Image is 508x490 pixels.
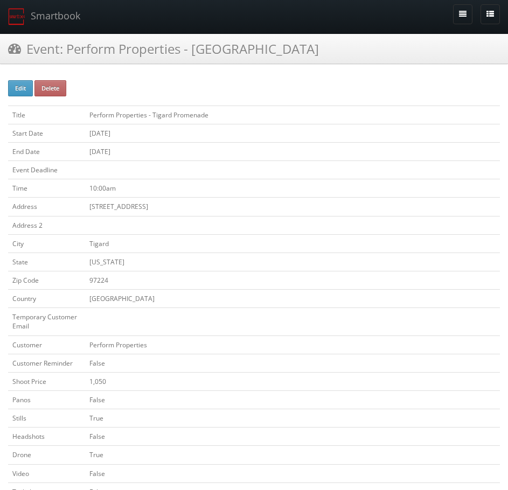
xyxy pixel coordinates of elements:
[8,409,85,428] td: Stills
[8,390,85,409] td: Panos
[85,290,500,308] td: [GEOGRAPHIC_DATA]
[8,372,85,390] td: Shoot Price
[8,124,85,142] td: Start Date
[85,464,500,482] td: False
[85,271,500,289] td: 97224
[85,142,500,160] td: [DATE]
[8,335,85,354] td: Customer
[8,39,319,58] h3: Event: Perform Properties - [GEOGRAPHIC_DATA]
[8,198,85,216] td: Address
[85,106,500,124] td: Perform Properties - Tigard Promenade
[8,308,85,335] td: Temporary Customer Email
[85,124,500,142] td: [DATE]
[85,409,500,428] td: True
[8,216,85,234] td: Address 2
[85,372,500,390] td: 1,050
[85,234,500,253] td: Tigard
[8,290,85,308] td: Country
[8,161,85,179] td: Event Deadline
[8,354,85,372] td: Customer Reminder
[8,464,85,482] td: Video
[85,354,500,372] td: False
[85,179,500,198] td: 10:00am
[8,271,85,289] td: Zip Code
[8,234,85,253] td: City
[85,253,500,271] td: [US_STATE]
[8,80,33,96] button: Edit
[85,198,500,216] td: [STREET_ADDRESS]
[85,335,500,354] td: Perform Properties
[85,446,500,464] td: True
[8,428,85,446] td: Headshots
[8,8,25,25] img: smartbook-logo.png
[8,179,85,198] td: Time
[8,446,85,464] td: Drone
[85,428,500,446] td: False
[85,390,500,409] td: False
[8,106,85,124] td: Title
[34,80,66,96] button: Delete
[8,253,85,271] td: State
[8,142,85,160] td: End Date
